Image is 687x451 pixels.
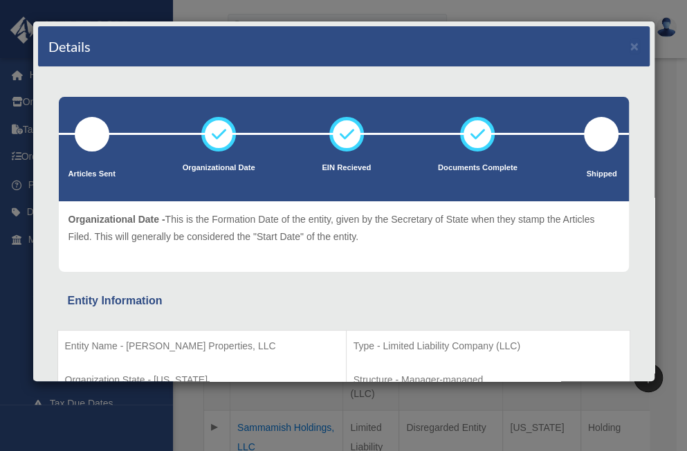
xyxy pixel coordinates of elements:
p: Entity Name - [PERSON_NAME] Properties, LLC [65,338,339,355]
p: Type - Limited Liability Company (LLC) [354,338,623,355]
h4: Details [48,37,91,56]
button: × [630,39,639,53]
p: This is the Formation Date of the entity, given by the Secretary of State when they stamp the Art... [68,211,619,245]
p: Documents Complete [438,161,517,175]
p: EIN Recieved [322,161,371,175]
p: Articles Sent [68,167,116,181]
p: Organization State - [US_STATE] [65,371,339,389]
p: Organizational Date [183,161,255,175]
p: Shipped [584,167,619,181]
p: Structure - Manager-managed [354,371,623,389]
div: Entity Information [68,291,620,311]
span: Organizational Date - [68,214,165,225]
